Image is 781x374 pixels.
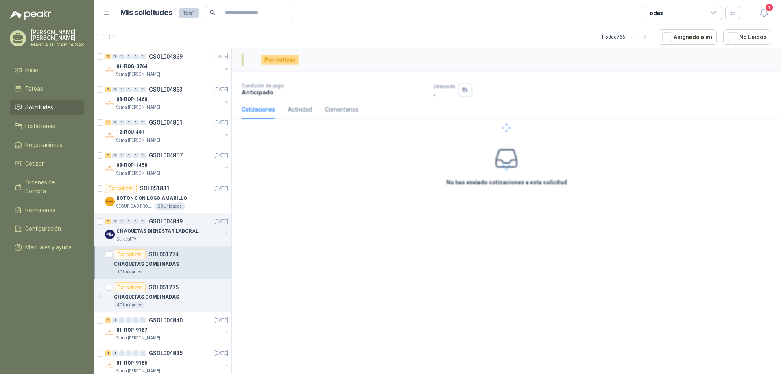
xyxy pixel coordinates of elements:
span: Solicitudes [25,103,53,112]
img: Company Logo [105,230,115,239]
span: Manuales y ayuda [25,243,72,252]
p: [DATE] [214,53,228,61]
p: SOL051775 [149,284,179,290]
div: 0 [133,350,139,356]
p: SOL051774 [149,252,179,257]
a: Remisiones [10,202,84,218]
div: 0 [112,219,118,224]
div: Por cotizar [114,282,146,292]
img: Company Logo [105,328,115,338]
a: Manuales y ayuda [10,240,84,255]
div: 0 [140,317,146,323]
div: 0 [126,153,132,158]
div: 2 [105,87,111,92]
div: 0 [112,153,118,158]
p: SOL051831 [140,186,170,191]
button: 1 [757,6,771,20]
div: 0 [126,317,132,323]
p: [PERSON_NAME] [PERSON_NAME] [31,29,84,41]
p: 01-RQP-9167 [116,326,147,334]
span: Órdenes de Compra [25,178,76,196]
div: 0 [140,350,146,356]
a: Por cotizarSOL051774CHAQUETAS COMBINADAS10 Unidades [94,246,231,279]
div: 0 [119,317,125,323]
img: Company Logo [105,164,115,173]
span: Cotizar [25,159,44,168]
div: 0 [112,54,118,59]
div: 1 - 50 de 766 [601,31,651,44]
a: Por cotizarSOL051775CHAQUETAS COMBINADAS40 Unidades [94,279,231,312]
a: Negociaciones [10,137,84,153]
span: Inicio [25,66,38,74]
p: 08-RQP-1460 [116,96,147,103]
div: 0 [119,54,125,59]
p: GSOL004835 [149,350,183,356]
div: 0 [119,120,125,125]
p: GSOL004849 [149,219,183,224]
p: [DATE] [214,218,228,225]
img: Logo peakr [10,10,51,20]
div: 2 [105,54,111,59]
button: Asignado a mi [658,29,717,45]
div: 1 [105,120,111,125]
div: 0 [119,219,125,224]
p: [DATE] [214,86,228,94]
span: Licitaciones [25,122,55,131]
div: 0 [119,350,125,356]
p: Santa [PERSON_NAME] [116,104,160,111]
a: Cotizar [10,156,84,171]
p: 01-RQP-9165 [116,359,147,367]
div: 0 [133,87,139,92]
a: 2 0 0 0 0 0 GSOL004849[DATE] Company LogoCHAQUETAS BIENESTAR LABORALCaracol TV [105,217,230,243]
div: 0 [133,219,139,224]
p: [DATE] [214,317,228,324]
p: GSOL004861 [149,120,183,125]
p: Santa [PERSON_NAME] [116,170,160,177]
p: SEGURIDAD PROVISER LTDA [116,203,153,210]
div: 0 [140,153,146,158]
div: Por cotizar [105,184,137,193]
p: CHAQUETAS BIENESTAR LABORAL [116,227,199,235]
span: 1 [765,4,774,11]
a: 2 0 0 0 0 0 GSOL004863[DATE] Company Logo08-RQP-1460Santa [PERSON_NAME] [105,85,230,111]
div: 0 [133,54,139,59]
div: Todas [646,9,663,17]
div: 0 [126,350,132,356]
p: [DATE] [214,119,228,127]
p: CHAQUETAS COMBINADAS [114,260,179,268]
div: 0 [112,350,118,356]
p: Santa [PERSON_NAME] [116,335,160,341]
div: 0 [126,54,132,59]
a: Inicio [10,62,84,78]
div: Por cotizar [114,249,146,259]
button: No Leídos [723,29,771,45]
a: 2 0 0 0 0 0 GSOL004857[DATE] Company Logo08-RQP-1458Santa [PERSON_NAME] [105,151,230,177]
a: Por cotizarSOL051831[DATE] Company LogoBOTON CON LOGO AMARILLOSEGURIDAD PROVISER LTDA20 Unidades [94,180,231,213]
span: search [210,10,216,15]
a: 1 0 0 0 0 0 GSOL004861[DATE] Company Logo12-RQU-481Santa [PERSON_NAME] [105,118,230,144]
p: [DATE] [214,350,228,357]
div: 2 [105,317,111,323]
p: GSOL004869 [149,54,183,59]
a: Configuración [10,221,84,236]
p: Santa [PERSON_NAME] [116,137,160,144]
div: 20 Unidades [155,203,185,210]
p: BOTON CON LOGO AMARILLO [116,195,187,202]
h1: Mis solicitudes [120,7,172,19]
div: 0 [133,153,139,158]
img: Company Logo [105,65,115,74]
div: 2 [105,153,111,158]
p: MARCA TU MARCA SAS [31,42,84,47]
div: 0 [112,120,118,125]
span: Configuración [25,224,61,233]
div: 0 [140,54,146,59]
span: Tareas [25,84,43,93]
p: 08-RQP-1458 [116,162,147,169]
a: Órdenes de Compra [10,175,84,199]
img: Company Logo [105,197,115,206]
a: Solicitudes [10,100,84,115]
div: 0 [119,153,125,158]
p: GSOL004857 [149,153,183,158]
p: GSOL004863 [149,87,183,92]
p: 12-RQU-481 [116,129,144,136]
